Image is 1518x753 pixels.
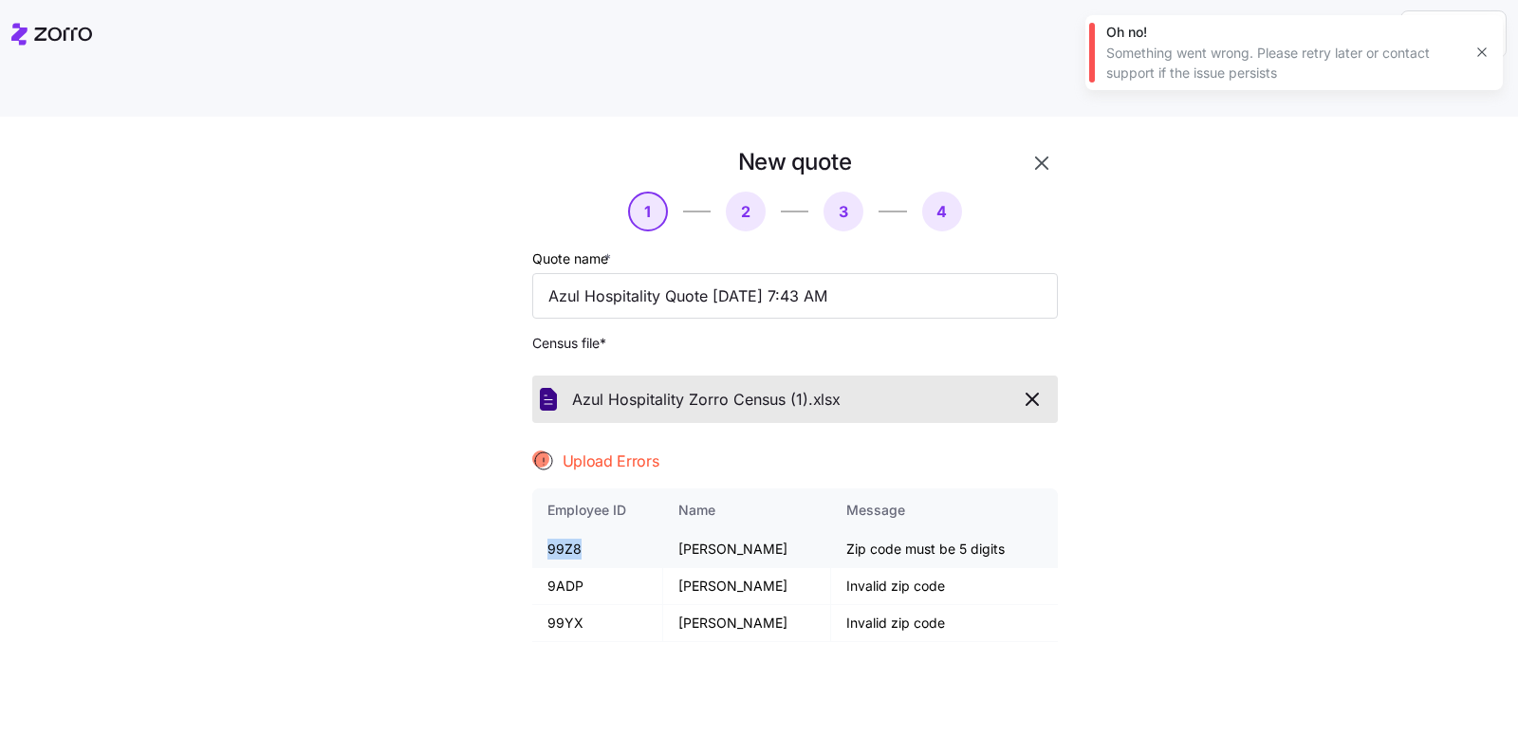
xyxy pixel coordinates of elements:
[738,147,852,176] h1: New quote
[846,500,1042,521] div: Message
[726,192,766,231] button: 2
[831,605,1057,642] td: Invalid zip code
[813,388,841,412] span: xlsx
[532,273,1058,319] input: Quote name
[678,500,815,521] div: Name
[922,192,962,231] button: 4
[547,500,648,521] div: Employee ID
[563,450,659,473] span: Upload Errors
[572,388,813,412] span: Azul Hospitality Zorro Census (1).
[824,192,863,231] button: 3
[831,531,1057,568] td: Zip code must be 5 digits
[663,605,831,642] td: [PERSON_NAME]
[532,531,664,568] td: 99Z8
[831,568,1057,605] td: Invalid zip code
[1106,44,1461,83] div: Something went wrong. Please retry later or contact support if the issue persists
[628,192,668,231] button: 1
[1106,23,1461,42] div: Oh no!
[663,568,831,605] td: [PERSON_NAME]
[532,334,1058,353] span: Census file *
[532,248,615,269] label: Quote name
[532,568,664,605] td: 9ADP
[663,531,831,568] td: [PERSON_NAME]
[532,605,664,642] td: 99YX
